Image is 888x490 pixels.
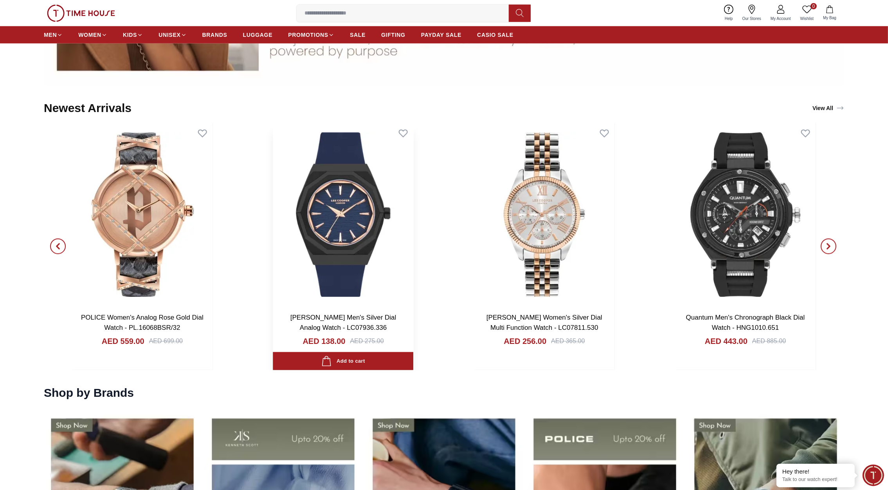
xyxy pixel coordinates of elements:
[739,16,764,22] span: Our Stores
[44,31,57,39] span: MEN
[752,336,786,346] div: AED 885.00
[474,123,614,307] img: Lee Cooper Women's Silver Dial Multi Function Watch - LC07811.530
[81,314,204,331] a: POLICE Women's Analog Rose Gold Dial Watch - PL.16068BSR/32
[818,4,841,22] button: My Bag
[782,476,849,483] p: Talk to our watch expert!
[486,314,602,331] a: [PERSON_NAME] Women's Silver Dial Multi Function Watch - LC07811.530
[78,31,101,39] span: WOMEN
[350,31,366,39] span: SALE
[350,336,384,346] div: AED 275.00
[421,28,461,42] a: PAYDAY SALE
[797,16,817,22] span: Wishlist
[123,31,137,39] span: KIDS
[303,336,346,347] h4: AED 138.00
[288,31,328,39] span: PROMOTIONS
[720,3,738,23] a: Help
[767,16,794,22] span: My Account
[123,28,143,42] a: KIDS
[72,123,213,307] img: POLICE Women's Analog Rose Gold Dial Watch - PL.16068BSR/32
[350,28,366,42] a: SALE
[243,28,273,42] a: LUGGAGE
[675,123,816,307] img: Quantum Men's Chronograph Black Dial Watch - HNG1010.651
[47,5,115,22] img: ...
[820,15,839,21] span: My Bag
[811,103,846,114] a: View All
[243,31,273,39] span: LUGGAGE
[863,465,884,486] div: Chat Widget
[273,352,414,371] button: Add to cart
[290,314,396,331] a: [PERSON_NAME] Men's Silver Dial Analog Watch - LC07936.336
[159,31,180,39] span: UNISEX
[551,336,585,346] div: AED 365.00
[202,31,227,39] span: BRANDS
[321,356,365,367] div: Add to cart
[78,28,107,42] a: WOMEN
[273,123,414,307] img: Lee Cooper Men's Silver Dial Analog Watch - LC07936.336
[44,101,131,115] h2: Newest Arrivals
[705,336,748,347] h4: AED 443.00
[477,28,513,42] a: CASIO SALE
[159,28,186,42] a: UNISEX
[782,468,849,476] div: Hey there!
[686,314,805,331] a: Quantum Men's Chronograph Black Dial Watch - HNG1010.651
[44,386,134,400] h2: Shop by Brands
[44,28,63,42] a: MEN
[149,336,183,346] div: AED 699.00
[381,31,405,39] span: GIFTING
[288,28,334,42] a: PROMOTIONS
[477,31,513,39] span: CASIO SALE
[811,3,817,9] span: 0
[738,3,766,23] a: Our Stores
[381,28,405,42] a: GIFTING
[421,31,461,39] span: PAYDAY SALE
[796,3,818,23] a: 0Wishlist
[202,28,227,42] a: BRANDS
[504,336,546,347] h4: AED 256.00
[722,16,736,22] span: Help
[102,336,144,347] h4: AED 559.00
